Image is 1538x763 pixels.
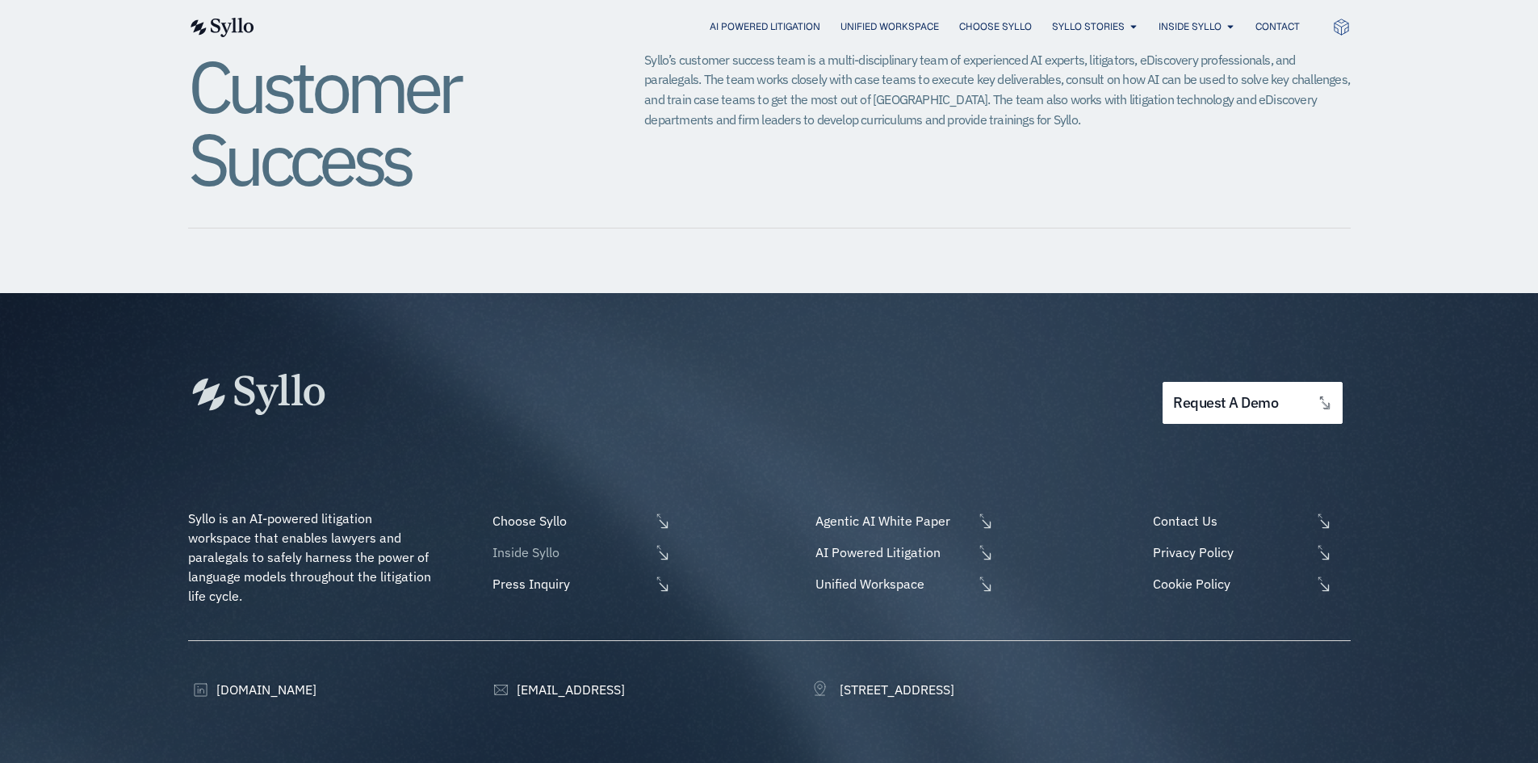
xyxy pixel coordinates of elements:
a: Choose Syllo [959,19,1032,34]
span: Agentic AI White Paper [811,511,973,530]
span: Inside Syllo [488,543,650,562]
nav: Menu [287,19,1300,35]
a: AI Powered Litigation [811,543,994,562]
a: Agentic AI White Paper [811,511,994,530]
a: Inside Syllo [488,543,671,562]
a: [DOMAIN_NAME] [188,680,316,699]
span: Syllo is an AI-powered litigation workspace that enables lawyers and paralegals to safely harness... [188,510,434,604]
span: [EMAIL_ADDRESS] [513,680,625,699]
a: Unified Workspace [840,19,939,34]
a: Contact Us [1149,511,1350,530]
a: Press Inquiry [488,574,671,593]
a: request a demo [1163,382,1342,425]
p: Syllo’s customer success team is a multi-disciplinary team of experienced AI experts, litigators,... [644,50,1350,130]
span: Privacy Policy [1149,543,1310,562]
a: [EMAIL_ADDRESS] [488,680,625,699]
a: [STREET_ADDRESS] [811,680,954,699]
span: request a demo [1173,396,1278,411]
img: syllo [188,18,254,37]
span: [STREET_ADDRESS] [836,680,954,699]
span: Unified Workspace [811,574,973,593]
a: Choose Syllo [488,511,671,530]
a: Inside Syllo [1159,19,1222,34]
span: [DOMAIN_NAME] [212,680,316,699]
span: Cookie Policy [1149,574,1310,593]
span: Choose Syllo [488,511,650,530]
a: AI Powered Litigation [710,19,820,34]
span: AI Powered Litigation [811,543,973,562]
h2: Customer Success [188,50,580,195]
a: Unified Workspace [811,574,994,593]
a: Privacy Policy [1149,543,1350,562]
span: Press Inquiry [488,574,650,593]
span: Contact Us [1149,511,1310,530]
div: Menu Toggle [287,19,1300,35]
a: Cookie Policy [1149,574,1350,593]
a: Syllo Stories [1052,19,1125,34]
a: Contact [1255,19,1300,34]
